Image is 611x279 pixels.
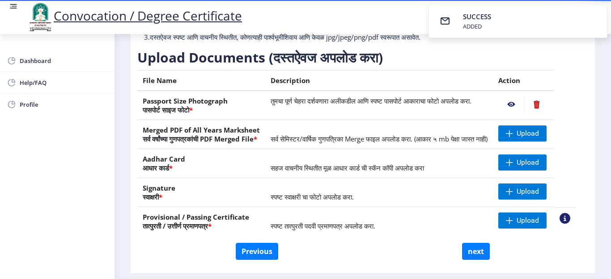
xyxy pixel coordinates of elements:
[265,91,493,120] td: तुमचा पूर्ण चेहरा दर्शवणारा अलीकडील आणि स्पष्ट पासपोर्ट आकाराचा फोटो अपलोड करा.
[144,33,431,42] p: 3.दस्तऐवज स्पष्ट आणि वाचनीय स्थितीत, कोणत्याही पार्श्वभूमीशिवाय आणि केवळ jpg/jpeg/png/pdf स्वरूपा...
[236,243,278,260] button: Previous
[137,71,265,91] th: File Name
[271,163,424,172] span: सहज वाचनीय स्थितीत मूळ आधार कार्ड ची स्कॅन कॉपी अपलोड करा
[137,49,576,67] h3: Upload Documents (दस्तऐवज अपलोड करा)
[517,158,539,167] span: Upload
[463,12,491,21] span: SUCCESS
[271,221,375,230] span: स्पष्ट तात्पुरती पदवी प्रमाणपत्र अपलोड करा.
[265,71,493,91] th: Description
[137,149,265,178] th: Aadhar Card आधार कार्ड
[517,129,539,138] span: Upload
[20,99,107,110] span: Profile
[20,55,107,66] span: Dashboard
[517,187,539,196] span: Upload
[137,120,265,149] th: Merged PDF of All Years Marksheet सर्व वर्षांच्या गुणपत्रकांची PDF Merged File
[137,178,265,207] th: Signature स्वाक्षरी
[517,216,539,225] span: Upload
[27,7,242,24] a: Convocation / Degree Certificate
[20,77,107,88] span: Help/FAQ
[493,71,554,91] th: Action
[271,192,354,201] span: स्पष्ट स्वाक्षरी चा फोटो अपलोड करा.
[462,243,490,260] button: next
[524,96,549,112] nb-action: Delete File
[560,213,570,224] nb-action: View Sample PDC
[498,96,524,112] nb-action: View File
[271,134,488,143] span: सर्व सेमिस्टर/वार्षिक गुणपत्रिका Merge फाइल अपलोड करा. (आकार ५ mb पेक्षा जास्त नाही)
[463,22,493,30] div: ADDED
[27,2,54,32] img: logo
[137,207,265,236] th: Provisional / Passing Certificate तात्पुरती / उत्तीर्ण प्रमाणपत्र
[137,91,265,120] th: Passport Size Photograph पासपोर्ट साइज फोटो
